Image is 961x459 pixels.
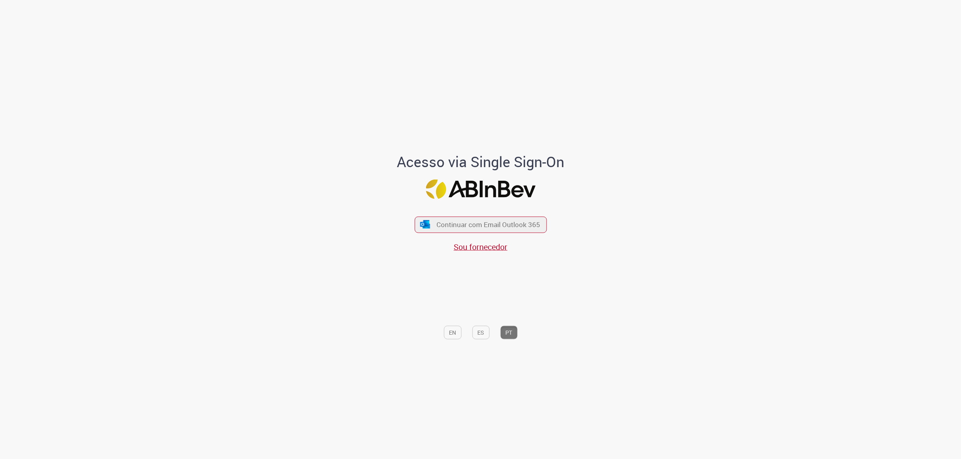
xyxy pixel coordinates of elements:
[436,220,540,229] span: Continuar com Email Outlook 365
[500,325,517,339] button: PT
[370,154,592,170] h1: Acesso via Single Sign-On
[420,220,431,229] img: ícone Azure/Microsoft 360
[454,241,507,252] a: Sou fornecedor
[472,325,489,339] button: ES
[444,325,461,339] button: EN
[426,179,535,199] img: Logo ABInBev
[414,216,547,233] button: ícone Azure/Microsoft 360 Continuar com Email Outlook 365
